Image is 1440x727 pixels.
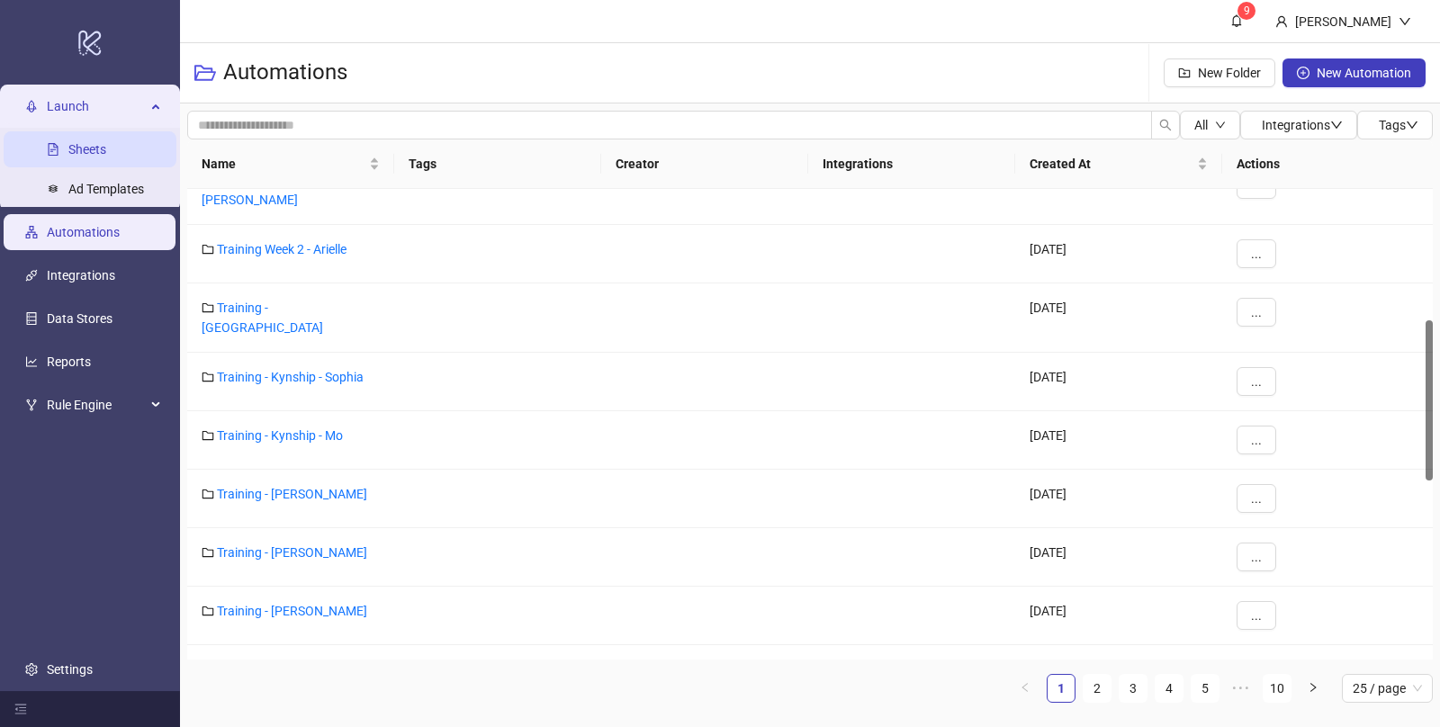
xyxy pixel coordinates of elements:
[25,100,38,112] span: rocket
[47,88,146,124] span: Launch
[202,429,214,442] span: folder
[202,371,214,383] span: folder
[1330,119,1343,131] span: down
[217,604,367,618] a: Training - [PERSON_NAME]
[223,58,347,87] h3: Automations
[1399,15,1411,28] span: down
[202,154,365,174] span: Name
[1237,298,1276,327] button: ...
[1015,283,1222,353] div: [DATE]
[1083,674,1111,703] li: 2
[1240,111,1357,139] button: Integrationsdown
[1237,367,1276,396] button: ...
[1282,58,1426,87] button: New Automation
[1215,120,1226,130] span: down
[1406,119,1418,131] span: down
[1237,2,1255,20] sup: 9
[1353,675,1422,702] span: 25 / page
[1230,14,1243,27] span: bell
[47,311,112,326] a: Data Stores
[47,662,93,677] a: Settings
[1015,587,1222,645] div: [DATE]
[194,62,216,84] span: folder-open
[1308,682,1318,693] span: right
[1251,608,1262,623] span: ...
[202,546,214,559] span: folder
[1159,119,1172,131] span: search
[1262,118,1343,132] span: Integrations
[217,545,367,560] a: Training - [PERSON_NAME]
[68,182,144,196] a: Ad Templates
[1011,674,1039,703] button: left
[1237,239,1276,268] button: ...
[1155,674,1183,703] li: 4
[1120,675,1147,702] a: 3
[1357,111,1433,139] button: Tagsdown
[1192,675,1219,702] a: 5
[1227,674,1255,703] span: •••
[202,301,323,335] a: Training - [GEOGRAPHIC_DATA]
[1237,484,1276,513] button: ...
[47,387,146,423] span: Rule Engine
[1237,426,1276,454] button: ...
[1015,225,1222,283] div: [DATE]
[808,139,1015,189] th: Integrations
[1084,675,1111,702] a: 2
[1178,67,1191,79] span: folder-add
[1015,353,1222,411] div: [DATE]
[1251,491,1262,506] span: ...
[601,139,808,189] th: Creator
[217,487,367,501] a: Training - [PERSON_NAME]
[1164,58,1275,87] button: New Folder
[25,399,38,411] span: fork
[1191,674,1219,703] li: 5
[1030,154,1193,174] span: Created At
[202,488,214,500] span: folder
[1015,156,1222,225] div: [DATE]
[1119,674,1147,703] li: 3
[1244,4,1250,17] span: 9
[1222,139,1433,189] th: Actions
[47,268,115,283] a: Integrations
[1251,247,1262,261] span: ...
[1015,470,1222,528] div: [DATE]
[1299,674,1327,703] button: right
[1198,66,1261,80] span: New Folder
[1297,67,1309,79] span: plus-circle
[1156,675,1183,702] a: 4
[1264,675,1291,702] a: 10
[1379,118,1418,132] span: Tags
[1237,601,1276,630] button: ...
[1251,305,1262,319] span: ...
[217,370,364,384] a: Training - Kynship - Sophia
[202,605,214,617] span: folder
[1015,645,1222,704] div: [DATE]
[217,242,346,256] a: Training Week 2 - Arielle
[1342,674,1433,703] div: Page Size
[1275,15,1288,28] span: user
[47,355,91,369] a: Reports
[1227,674,1255,703] li: Next 5 Pages
[1180,111,1240,139] button: Alldown
[1011,674,1039,703] li: Previous Page
[14,703,27,715] span: menu-fold
[1299,674,1327,703] li: Next Page
[1251,433,1262,447] span: ...
[1251,550,1262,564] span: ...
[1317,66,1411,80] span: New Automation
[1237,543,1276,571] button: ...
[394,139,601,189] th: Tags
[1288,12,1399,31] div: [PERSON_NAME]
[202,243,214,256] span: folder
[68,142,106,157] a: Sheets
[187,139,394,189] th: Name
[202,301,214,314] span: folder
[1047,674,1075,703] li: 1
[1263,674,1291,703] li: 10
[217,428,343,443] a: Training - Kynship - Mo
[47,225,120,239] a: Automations
[1015,411,1222,470] div: [DATE]
[1015,528,1222,587] div: [DATE]
[1015,139,1222,189] th: Created At
[1194,118,1208,132] span: All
